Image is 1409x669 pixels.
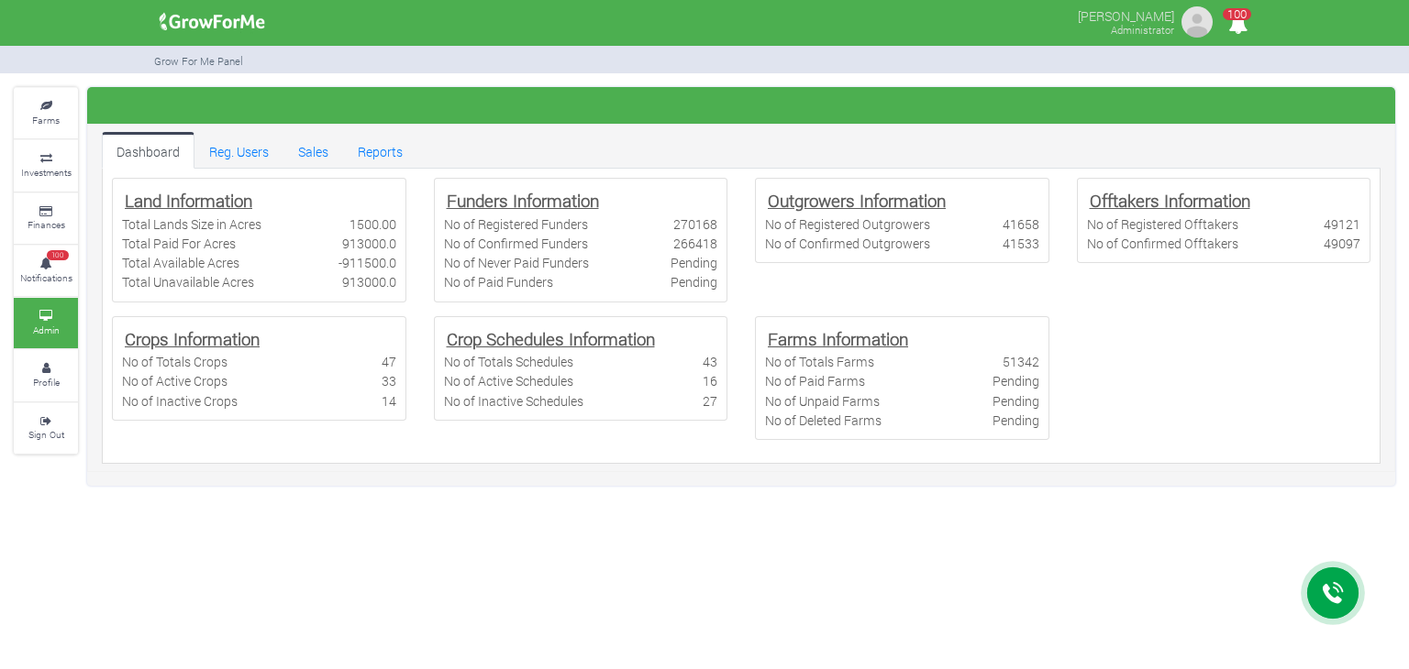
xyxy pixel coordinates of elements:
[1111,23,1174,37] small: Administrator
[765,214,930,234] div: No of Registered Outgrowers
[768,189,946,212] b: Outgrowers Information
[765,234,930,253] div: No of Confirmed Outgrowers
[1078,4,1174,26] p: [PERSON_NAME]
[444,391,583,411] div: No of Inactive Schedules
[28,218,65,231] small: Finances
[20,271,72,284] small: Notifications
[444,272,553,291] div: No of Paid Funders
[32,114,60,126] small: Farms
[1087,214,1238,234] div: No of Registered Offtakers
[673,214,717,234] div: 270168
[122,352,227,371] div: No of Totals Crops
[1220,4,1256,45] i: Notifications
[765,371,865,390] div: No of Paid Farms
[14,88,78,138] a: Farms
[703,391,717,411] div: 27
[1324,214,1360,234] div: 49121
[671,272,717,291] div: Pending
[993,391,1039,411] div: Pending
[1220,17,1256,35] a: 100
[671,253,717,272] div: Pending
[444,371,573,390] div: No of Active Schedules
[14,298,78,348] a: Admin
[14,403,78,454] a: Sign Out
[33,324,60,336] small: Admin
[1003,352,1039,371] div: 51342
[703,371,717,390] div: 16
[194,132,283,169] a: Reg. Users
[125,327,260,350] b: Crops Information
[102,132,194,169] a: Dashboard
[382,352,396,371] div: 47
[122,234,236,253] div: Total Paid For Acres
[444,352,573,371] div: No of Totals Schedules
[382,371,396,390] div: 33
[153,4,272,40] img: growforme image
[444,253,589,272] div: No of Never Paid Funders
[765,352,874,371] div: No of Totals Farms
[338,253,396,272] div: -911500.0
[447,189,599,212] b: Funders Information
[47,250,69,261] span: 100
[122,253,239,272] div: Total Available Acres
[444,234,588,253] div: No of Confirmed Funders
[1003,214,1039,234] div: 41658
[154,54,243,68] small: Grow For Me Panel
[768,327,908,350] b: Farms Information
[33,376,60,389] small: Profile
[28,428,64,441] small: Sign Out
[703,352,717,371] div: 43
[447,327,655,350] b: Crop Schedules Information
[673,234,717,253] div: 266418
[122,391,238,411] div: No of Inactive Crops
[382,391,396,411] div: 14
[993,411,1039,430] div: Pending
[1324,234,1360,253] div: 49097
[444,214,588,234] div: No of Registered Funders
[993,371,1039,390] div: Pending
[1223,8,1251,20] span: 100
[343,132,417,169] a: Reports
[21,166,72,179] small: Investments
[14,193,78,244] a: Finances
[14,350,78,400] a: Profile
[283,132,343,169] a: Sales
[14,246,78,296] a: 100 Notifications
[765,391,880,411] div: No of Unpaid Farms
[122,371,227,390] div: No of Active Crops
[765,411,882,430] div: No of Deleted Farms
[349,214,396,234] div: 1500.00
[342,272,396,291] div: 913000.0
[1003,234,1039,253] div: 41533
[342,234,396,253] div: 913000.0
[1179,4,1215,40] img: growforme image
[122,272,254,291] div: Total Unavailable Acres
[1087,234,1238,253] div: No of Confirmed Offtakers
[122,214,261,234] div: Total Lands Size in Acres
[1090,189,1250,212] b: Offtakers Information
[125,189,252,212] b: Land Information
[14,140,78,191] a: Investments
